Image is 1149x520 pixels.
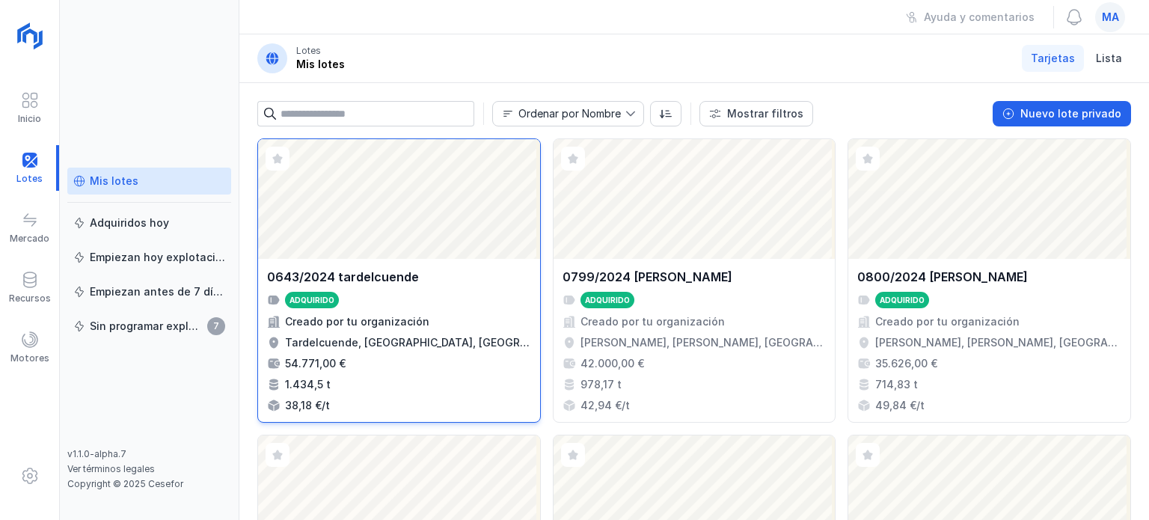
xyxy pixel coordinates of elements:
a: 0799/2024 [PERSON_NAME]AdquiridoCreado por tu organización[PERSON_NAME], [PERSON_NAME], [GEOGRAPH... [553,138,836,423]
div: 42.000,00 € [580,356,644,371]
div: 0799/2024 [PERSON_NAME] [563,268,732,286]
div: v1.1.0-alpha.7 [67,448,231,460]
div: Copyright © 2025 Cesefor [67,478,231,490]
div: Recursos [9,293,51,305]
div: 42,94 €/t [580,398,630,413]
button: Ayuda y comentarios [896,4,1044,30]
div: Adquirido [880,295,925,305]
a: Ver términos legales [67,463,155,474]
div: Adquirido [585,295,630,305]
div: 38,18 €/t [285,398,330,413]
a: 0800/2024 [PERSON_NAME]AdquiridoCreado por tu organización[PERSON_NAME], [PERSON_NAME], [GEOGRAPH... [848,138,1131,423]
div: 0800/2024 [PERSON_NAME] [857,268,1028,286]
div: 49,84 €/t [875,398,925,413]
a: Mis lotes [67,168,231,195]
div: Nuevo lote privado [1020,106,1121,121]
a: Lista [1087,45,1131,72]
img: logoRight.svg [11,17,49,55]
a: Empiezan antes de 7 días [67,278,231,305]
div: Tardelcuende, [GEOGRAPHIC_DATA], [GEOGRAPHIC_DATA], [GEOGRAPHIC_DATA] [285,335,531,350]
div: Creado por tu organización [285,314,429,329]
div: 714,83 t [875,377,918,392]
div: Ayuda y comentarios [924,10,1035,25]
a: Sin programar explotación7 [67,313,231,340]
div: [PERSON_NAME], [PERSON_NAME], [GEOGRAPHIC_DATA], [GEOGRAPHIC_DATA] [875,335,1121,350]
div: Creado por tu organización [875,314,1020,329]
div: 1.434,5 t [285,377,331,392]
div: Mercado [10,233,49,245]
span: ma [1102,10,1119,25]
div: Mostrar filtros [727,106,803,121]
button: Mostrar filtros [699,101,813,126]
div: Motores [10,352,49,364]
div: Mis lotes [90,174,138,189]
span: Nombre [493,102,625,126]
div: Creado por tu organización [580,314,725,329]
div: Adquiridos hoy [90,215,169,230]
a: Empiezan hoy explotación [67,244,231,271]
span: Lista [1096,51,1122,66]
button: Nuevo lote privado [993,101,1131,126]
div: Mis lotes [296,57,345,72]
div: Adquirido [289,295,334,305]
div: Sin programar explotación [90,319,203,334]
a: Tarjetas [1022,45,1084,72]
div: Empiezan hoy explotación [90,250,225,265]
div: 978,17 t [580,377,622,392]
a: Adquiridos hoy [67,209,231,236]
div: Lotes [296,45,321,57]
span: Tarjetas [1031,51,1075,66]
span: 7 [207,317,225,335]
div: 54.771,00 € [285,356,346,371]
div: Ordenar por Nombre [518,108,621,119]
a: 0643/2024 tardelcuendeAdquiridoCreado por tu organizaciónTardelcuende, [GEOGRAPHIC_DATA], [GEOGRA... [257,138,541,423]
div: 35.626,00 € [875,356,937,371]
div: [PERSON_NAME], [PERSON_NAME], [GEOGRAPHIC_DATA], [GEOGRAPHIC_DATA] [580,335,827,350]
div: Empiezan antes de 7 días [90,284,225,299]
div: Inicio [18,113,41,125]
div: 0643/2024 tardelcuende [267,268,419,286]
